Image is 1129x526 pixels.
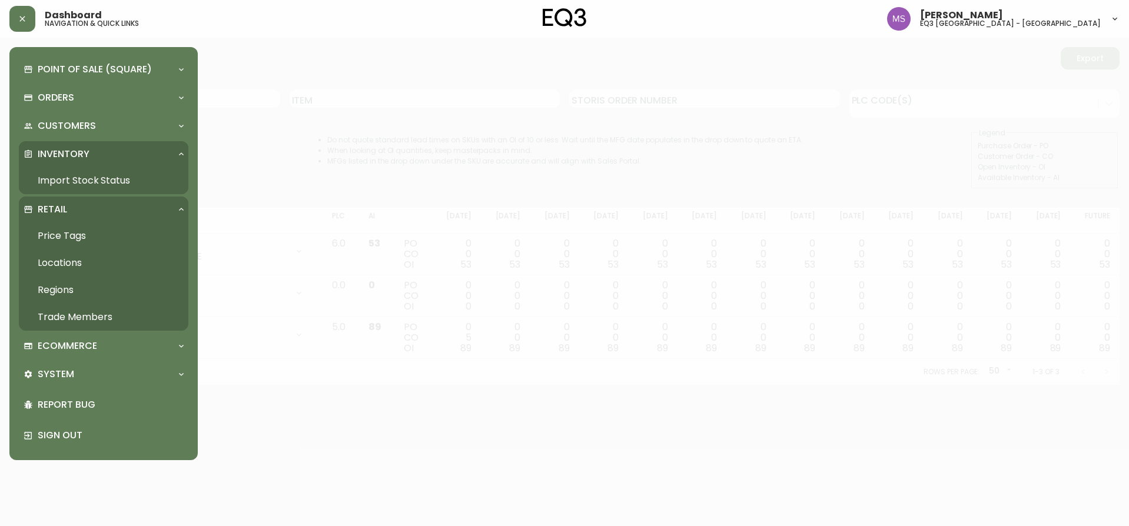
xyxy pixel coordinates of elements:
p: Orders [38,91,74,104]
p: Customers [38,119,96,132]
p: Ecommerce [38,339,97,352]
div: Tapis Trace [18,36,230,51]
div: System [19,361,188,387]
img: logo [543,8,586,27]
p: Sign Out [38,429,184,442]
a: Trade Members [19,304,188,331]
h5: navigation & quick links [45,20,139,27]
div: Inventory [19,141,188,167]
div: Orders [19,85,188,111]
p: System [38,368,74,381]
div: Customers [19,113,188,139]
div: Report Bug [19,389,188,420]
a: Import Stock Status [19,167,188,194]
a: Locations [19,249,188,277]
span: [PERSON_NAME] [920,11,1003,20]
a: Regions [19,277,188,304]
p: Point of Sale (Square) [38,63,152,76]
span: Dashboard [45,11,102,20]
a: Price Tags [19,222,188,249]
p: Inventory [38,148,89,161]
div: Sign Out [19,420,188,451]
div: Tissé à la main avec 100 % laine. [18,59,230,69]
h5: eq3 [GEOGRAPHIC_DATA] - [GEOGRAPHIC_DATA] [920,20,1101,27]
div: Ecommerce [19,333,188,359]
p: Retail [38,203,67,216]
div: Point of Sale (Square) [19,56,188,82]
div: Retail [19,197,188,222]
p: Report Bug [38,398,184,411]
img: 1b6e43211f6f3cc0b0729c9049b8e7af [887,7,911,31]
